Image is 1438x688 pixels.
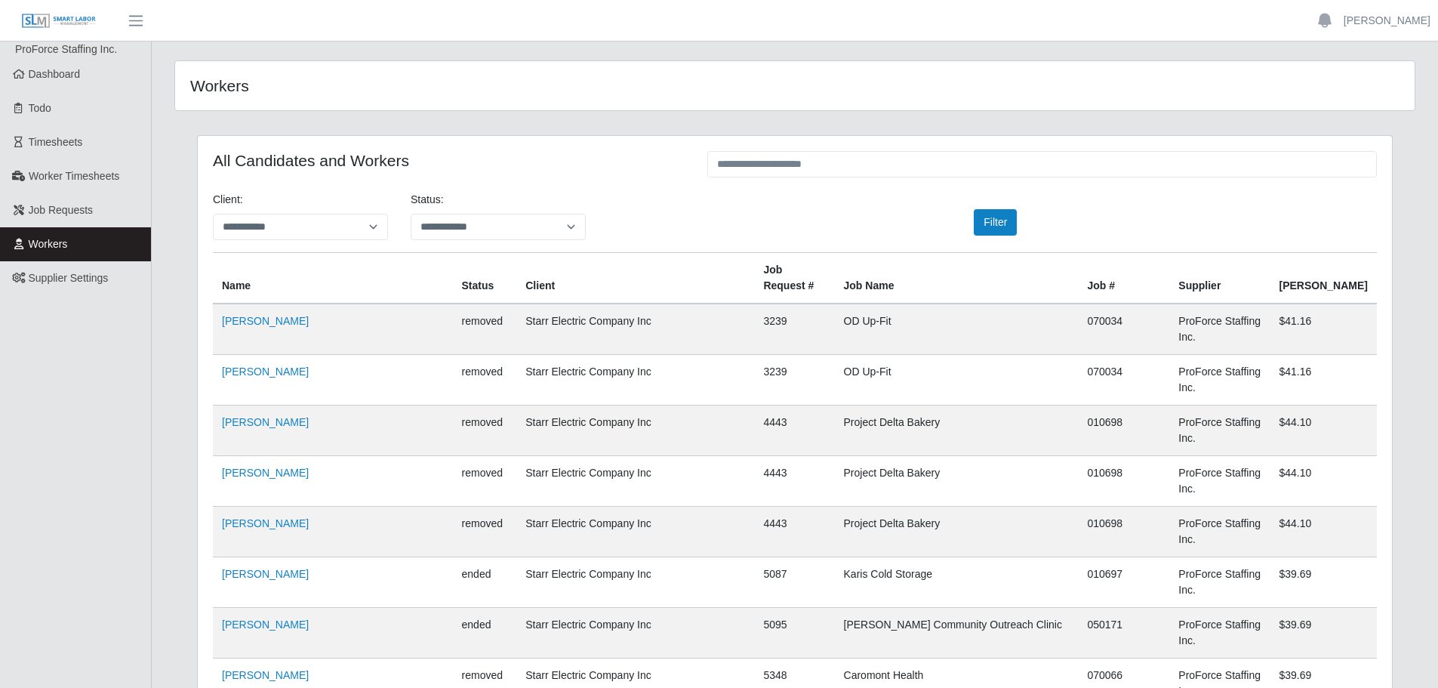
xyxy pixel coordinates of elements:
[835,355,1079,406] td: OD Up-Fit
[1169,608,1270,659] td: ProForce Staffing Inc.
[516,355,754,406] td: Starr Electric Company Inc
[1270,304,1377,355] td: $41.16
[1344,13,1430,29] a: [PERSON_NAME]
[754,456,834,507] td: 4443
[453,355,517,406] td: removed
[1078,253,1169,304] th: Job #
[1078,507,1169,557] td: 010698
[835,456,1079,507] td: Project Delta Bakery
[516,253,754,304] th: Client
[754,355,834,406] td: 3239
[1270,557,1377,608] td: $39.69
[1169,557,1270,608] td: ProForce Staffing Inc.
[29,238,68,250] span: Workers
[222,416,309,428] a: [PERSON_NAME]
[453,456,517,507] td: removed
[29,102,51,114] span: Todo
[29,170,119,182] span: Worker Timesheets
[453,507,517,557] td: removed
[453,608,517,659] td: ended
[213,253,453,304] th: Name
[516,608,754,659] td: Starr Electric Company Inc
[453,304,517,355] td: removed
[1270,253,1377,304] th: [PERSON_NAME]
[1270,456,1377,507] td: $44.10
[1078,557,1169,608] td: 010697
[754,406,834,456] td: 4443
[222,517,309,529] a: [PERSON_NAME]
[222,467,309,479] a: [PERSON_NAME]
[516,557,754,608] td: Starr Electric Company Inc
[835,507,1079,557] td: Project Delta Bakery
[15,43,117,55] span: ProForce Staffing Inc.
[835,253,1079,304] th: Job Name
[213,192,243,208] label: Client:
[1078,304,1169,355] td: 070034
[835,557,1079,608] td: Karis Cold Storage
[213,151,685,170] h4: All Candidates and Workers
[222,669,309,681] a: [PERSON_NAME]
[754,507,834,557] td: 4443
[1078,608,1169,659] td: 050171
[1078,406,1169,456] td: 010698
[516,406,754,456] td: Starr Electric Company Inc
[1078,355,1169,406] td: 070034
[1169,507,1270,557] td: ProForce Staffing Inc.
[29,204,94,216] span: Job Requests
[835,406,1079,456] td: Project Delta Bakery
[1169,406,1270,456] td: ProForce Staffing Inc.
[754,557,834,608] td: 5087
[29,136,83,148] span: Timesheets
[222,568,309,580] a: [PERSON_NAME]
[1270,608,1377,659] td: $39.69
[1169,355,1270,406] td: ProForce Staffing Inc.
[1169,304,1270,355] td: ProForce Staffing Inc.
[453,253,517,304] th: Status
[754,304,834,355] td: 3239
[754,253,834,304] th: Job Request #
[1270,355,1377,406] td: $41.16
[190,76,681,95] h4: Workers
[411,192,444,208] label: Status:
[453,557,517,608] td: ended
[1169,456,1270,507] td: ProForce Staffing Inc.
[1270,507,1377,557] td: $44.10
[1169,253,1270,304] th: Supplier
[21,13,97,29] img: SLM Logo
[516,304,754,355] td: Starr Electric Company Inc
[453,406,517,456] td: removed
[222,315,309,327] a: [PERSON_NAME]
[754,608,834,659] td: 5095
[29,272,109,284] span: Supplier Settings
[516,456,754,507] td: Starr Electric Company Inc
[516,507,754,557] td: Starr Electric Company Inc
[222,366,309,378] a: [PERSON_NAME]
[29,68,81,80] span: Dashboard
[1270,406,1377,456] td: $44.10
[1078,456,1169,507] td: 010698
[222,619,309,631] a: [PERSON_NAME]
[974,209,1017,236] button: Filter
[835,608,1079,659] td: [PERSON_NAME] Community Outreach Clinic
[835,304,1079,355] td: OD Up-Fit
